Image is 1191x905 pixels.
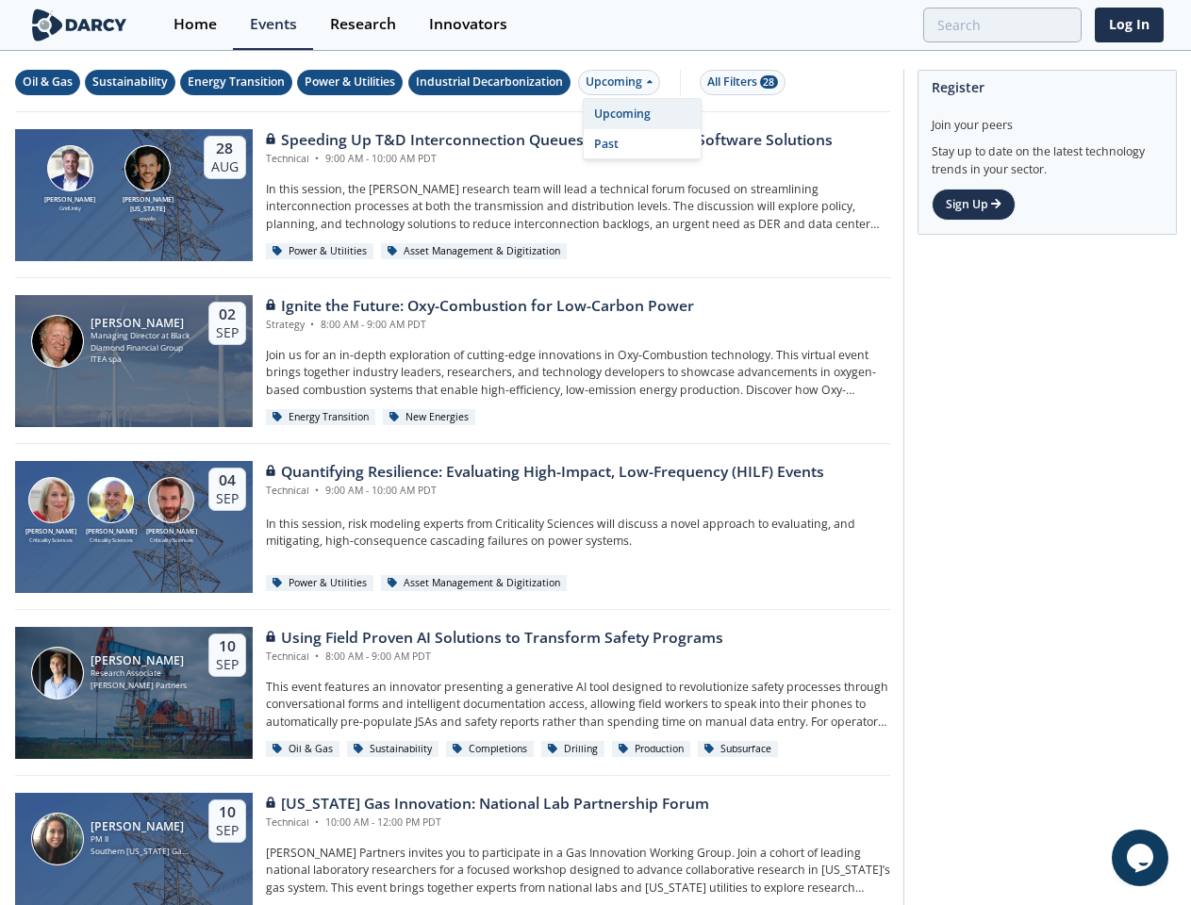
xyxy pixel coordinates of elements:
div: Using Field Proven AI Solutions to Transform Safety Programs [266,627,723,650]
div: [PERSON_NAME] Partners [91,680,187,692]
div: Energy Transition [188,74,285,90]
div: 02 [216,305,239,324]
div: ITEA spa [91,354,191,366]
button: Sustainability [85,70,175,95]
button: Energy Transition [180,70,292,95]
div: Oil & Gas [23,74,73,90]
p: This event features an innovator presenting a generative AI tool designed to revolutionize safety... [266,679,890,731]
div: 10 [216,637,239,656]
span: • [312,152,323,165]
div: Industrial Decarbonization [416,74,563,90]
img: Luigi Montana [124,145,171,191]
div: envelio [119,215,177,222]
div: 28 [211,140,239,158]
div: PM II [91,833,191,846]
div: Subsurface [698,741,779,758]
img: logo-wide.svg [28,8,131,41]
div: Drilling [541,741,605,758]
div: Energy Transition [266,409,376,426]
div: [PERSON_NAME] [91,317,191,330]
div: Sep [216,822,239,839]
div: [PERSON_NAME][US_STATE] [119,195,177,215]
div: Asset Management & Digitization [381,575,568,592]
a: Susan Ginsburg [PERSON_NAME] Criticality Sciences Ben Ruddell [PERSON_NAME] Criticality Sciences ... [15,461,890,593]
div: Sustainability [347,741,439,758]
p: [PERSON_NAME] Partners invites you to participate in a Gas Innovation Working Group. Join a cohor... [266,845,890,897]
div: GridUnity [41,205,99,212]
button: Industrial Decarbonization [408,70,571,95]
span: 28 [760,75,778,89]
img: Susan Ginsburg [28,477,74,523]
div: Strategy 8:00 AM - 9:00 AM PDT [266,318,694,333]
img: Ben Ruddell [88,477,134,523]
p: In this session, the [PERSON_NAME] research team will lead a technical forum focused on streamlin... [266,181,890,233]
div: Sustainability [92,74,168,90]
span: • [307,318,318,331]
div: Asset Management & Digitization [381,243,568,260]
img: Patrick Imeson [31,315,84,368]
span: • [312,815,323,829]
div: Upcoming [578,70,660,95]
div: Production [612,741,691,758]
div: Southern [US_STATE] Gas Company [91,846,191,858]
div: Events [250,17,297,32]
div: [US_STATE] Gas Innovation: National Lab Partnership Forum [266,793,709,815]
div: [PERSON_NAME] [81,527,141,537]
a: Patrick Imeson [PERSON_NAME] Managing Director at Black Diamond Financial Group ITEA spa 02 Sep I... [15,295,890,427]
img: Brian Fitzsimons [47,145,93,191]
div: Criticality Sciences [141,536,202,544]
div: Criticality Sciences [81,536,141,544]
div: [PERSON_NAME] [91,820,191,833]
div: Technical 9:00 AM - 10:00 AM PDT [266,484,824,499]
div: [PERSON_NAME] [41,195,99,206]
div: [PERSON_NAME] [91,654,187,667]
button: All Filters 28 [700,70,786,95]
div: Power & Utilities [305,74,395,90]
div: Managing Director at Black Diamond Financial Group [91,330,191,354]
div: [PERSON_NAME] [141,527,202,537]
div: Quantifying Resilience: Evaluating High-Impact, Low-Frequency (HILF) Events [266,461,824,484]
div: [PERSON_NAME] [22,527,82,537]
img: Sheryldean Garcia [31,813,84,865]
a: Log In [1095,8,1164,42]
div: Register [932,71,1163,104]
img: Ross Dakin [148,477,194,523]
div: Research [330,17,396,32]
div: New Energies [383,409,476,426]
div: Sep [216,324,239,341]
div: Innovators [429,17,507,32]
p: In this session, risk modeling experts from Criticality Sciences will discuss a novel approach to... [266,516,890,551]
div: Power & Utilities [266,575,374,592]
div: All Filters [707,74,778,90]
button: Oil & Gas [15,70,80,95]
img: Juan Mayol [31,647,84,699]
div: Completions [446,741,535,758]
div: Stay up to date on the latest technology trends in your sector. [932,134,1163,178]
div: Oil & Gas [266,741,340,758]
div: Technical 8:00 AM - 9:00 AM PDT [266,650,723,665]
div: Sep [216,656,239,673]
div: Technical 10:00 AM - 12:00 PM PDT [266,815,709,831]
div: Speeding Up T&D Interconnection Queues with Enhanced Software Solutions [266,129,833,152]
input: Advanced Search [923,8,1082,42]
div: 04 [216,471,239,490]
div: Criticality Sciences [22,536,82,544]
span: • [312,650,323,663]
div: Join your peers [932,104,1163,134]
iframe: chat widget [1112,830,1172,886]
div: 10 [216,803,239,822]
div: Home [174,17,217,32]
button: Power & Utilities [297,70,403,95]
a: Juan Mayol [PERSON_NAME] Research Associate [PERSON_NAME] Partners 10 Sep Using Field Proven AI S... [15,627,890,759]
a: Sign Up [932,189,1016,221]
div: Sep [216,490,239,507]
span: • [312,484,323,497]
div: Research Associate [91,667,187,680]
a: Brian Fitzsimons [PERSON_NAME] GridUnity Luigi Montana [PERSON_NAME][US_STATE] envelio 28 Aug Spe... [15,129,890,261]
div: Past [584,129,701,159]
p: Join us for an in-depth exploration of cutting-edge innovations in Oxy-Combustion technology. Thi... [266,347,890,399]
div: Power & Utilities [266,243,374,260]
div: Ignite the Future: Oxy-Combustion for Low-Carbon Power [266,295,694,318]
div: Aug [211,158,239,175]
div: Technical 9:00 AM - 10:00 AM PDT [266,152,833,167]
